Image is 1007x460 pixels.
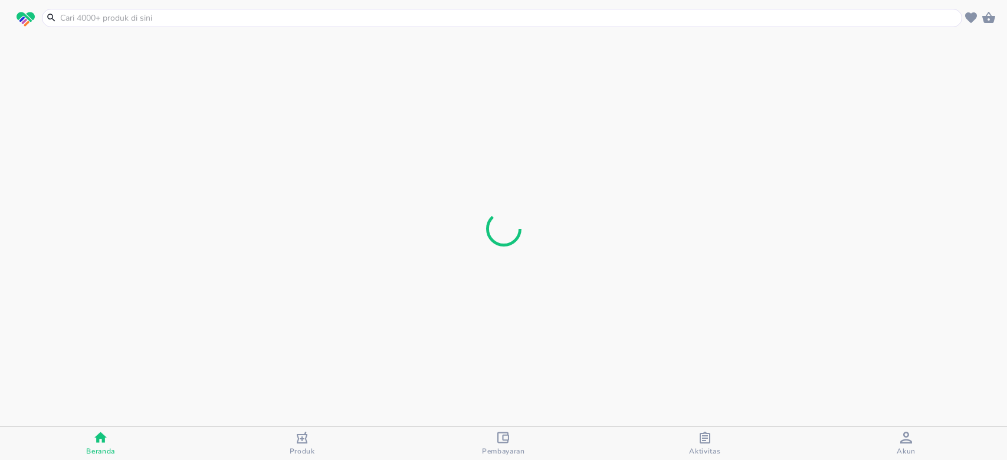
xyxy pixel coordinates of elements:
[86,446,115,456] span: Beranda
[201,427,402,460] button: Produk
[17,12,35,27] img: logo_swiperx_s.bd005f3b.svg
[403,427,604,460] button: Pembayaran
[689,446,720,456] span: Aktivitas
[59,12,959,24] input: Cari 4000+ produk di sini
[897,446,916,456] span: Akun
[482,446,525,456] span: Pembayaran
[806,427,1007,460] button: Akun
[604,427,805,460] button: Aktivitas
[290,446,315,456] span: Produk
